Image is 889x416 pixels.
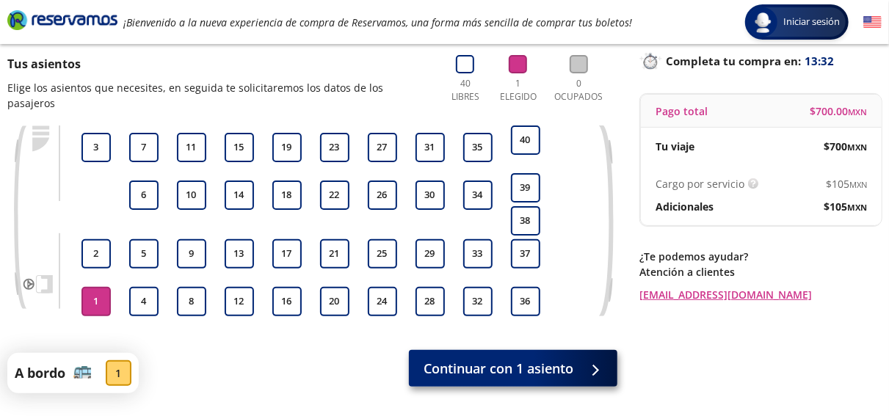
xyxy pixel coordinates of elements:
[848,106,867,117] small: MXN
[416,239,445,269] button: 29
[368,180,397,210] button: 26
[81,133,111,162] button: 3
[225,180,254,210] button: 14
[639,264,882,280] p: Atención a clientes
[446,77,486,103] p: 40 Libres
[416,287,445,316] button: 28
[824,139,867,154] span: $ 700
[320,287,349,316] button: 20
[826,176,867,191] span: $ 105
[656,176,744,191] p: Cargo por servicio
[177,133,206,162] button: 11
[177,180,206,210] button: 10
[368,287,397,316] button: 24
[863,13,882,32] button: English
[639,287,882,302] a: [EMAIL_ADDRESS][DOMAIN_NAME]
[847,202,867,213] small: MXN
[496,77,540,103] p: 1 Elegido
[106,360,131,386] div: 1
[320,180,349,210] button: 22
[847,142,867,153] small: MXN
[177,287,206,316] button: 8
[656,103,708,119] p: Pago total
[129,287,159,316] button: 4
[272,133,302,162] button: 19
[177,239,206,269] button: 9
[320,133,349,162] button: 23
[639,249,882,264] p: ¿Te podemos ayudar?
[320,239,349,269] button: 21
[225,133,254,162] button: 15
[656,139,694,154] p: Tu viaje
[810,103,867,119] span: $ 700.00
[511,125,540,155] button: 40
[272,180,302,210] button: 18
[129,133,159,162] button: 7
[416,180,445,210] button: 30
[463,133,493,162] button: 35
[511,173,540,202] button: 39
[639,51,882,71] p: Completa tu compra en :
[368,239,397,269] button: 25
[424,359,573,379] span: Continuar con 1 asiento
[15,363,65,383] p: A bordo
[272,287,302,316] button: 16
[416,133,445,162] button: 31
[656,199,714,214] p: Adicionales
[129,239,159,269] button: 5
[804,331,874,401] iframe: Messagebird Livechat Widget
[463,287,493,316] button: 32
[7,80,431,111] p: Elige los asientos que necesites, en seguida te solicitaremos los datos de los pasajeros
[463,239,493,269] button: 33
[368,133,397,162] button: 27
[409,350,617,387] button: Continuar con 1 asiento
[7,9,117,35] a: Brand Logo
[511,287,540,316] button: 36
[551,77,606,103] p: 0 Ocupados
[272,239,302,269] button: 17
[81,239,111,269] button: 2
[824,199,867,214] span: $ 105
[81,287,111,316] button: 1
[511,206,540,236] button: 38
[225,287,254,316] button: 12
[463,180,493,210] button: 34
[511,239,540,269] button: 37
[777,15,846,29] span: Iniciar sesión
[129,180,159,210] button: 6
[123,15,632,29] em: ¡Bienvenido a la nueva experiencia de compra de Reservamos, una forma más sencilla de comprar tus...
[225,239,254,269] button: 13
[7,55,431,73] p: Tus asientos
[849,179,867,190] small: MXN
[7,9,117,31] i: Brand Logo
[805,53,834,70] span: 13:32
